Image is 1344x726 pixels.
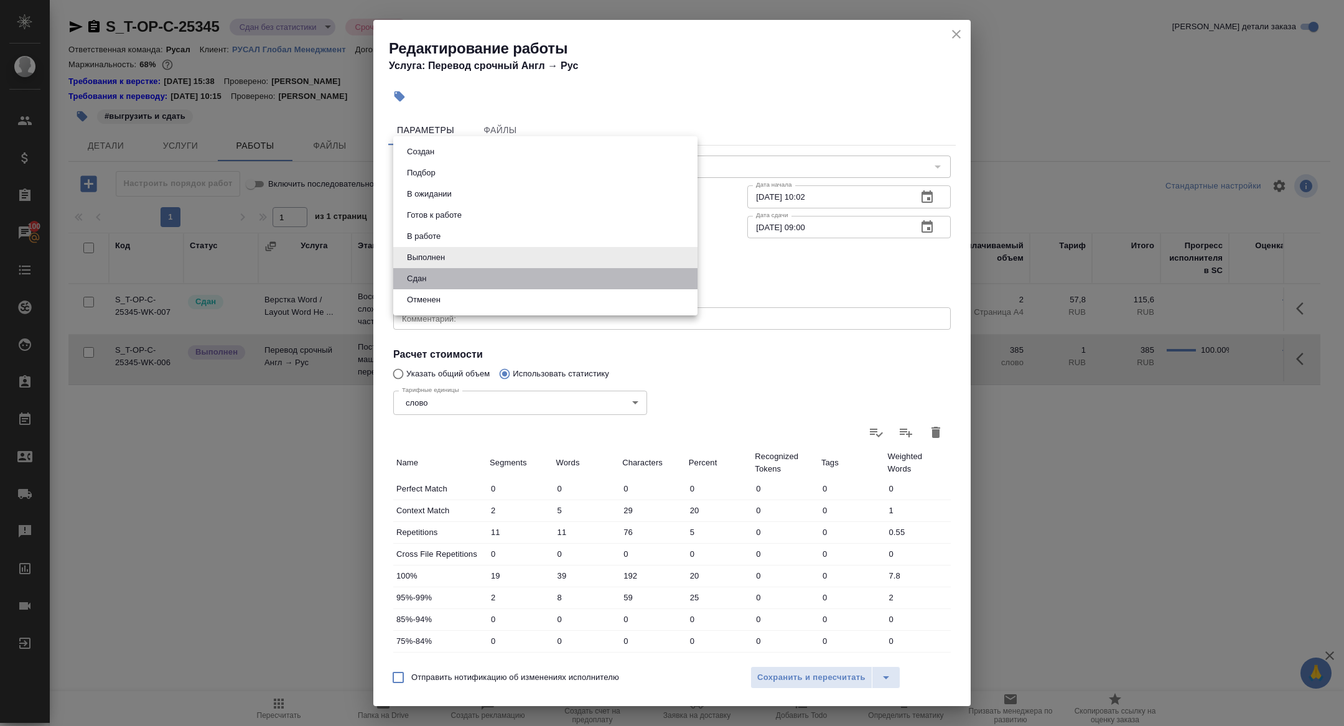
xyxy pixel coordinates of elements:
[403,187,455,201] button: В ожидании
[403,208,465,222] button: Готов к работе
[403,251,449,264] button: Выполнен
[403,145,438,159] button: Создан
[403,293,444,307] button: Отменен
[403,166,439,180] button: Подбор
[403,272,430,286] button: Сдан
[403,230,444,243] button: В работе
